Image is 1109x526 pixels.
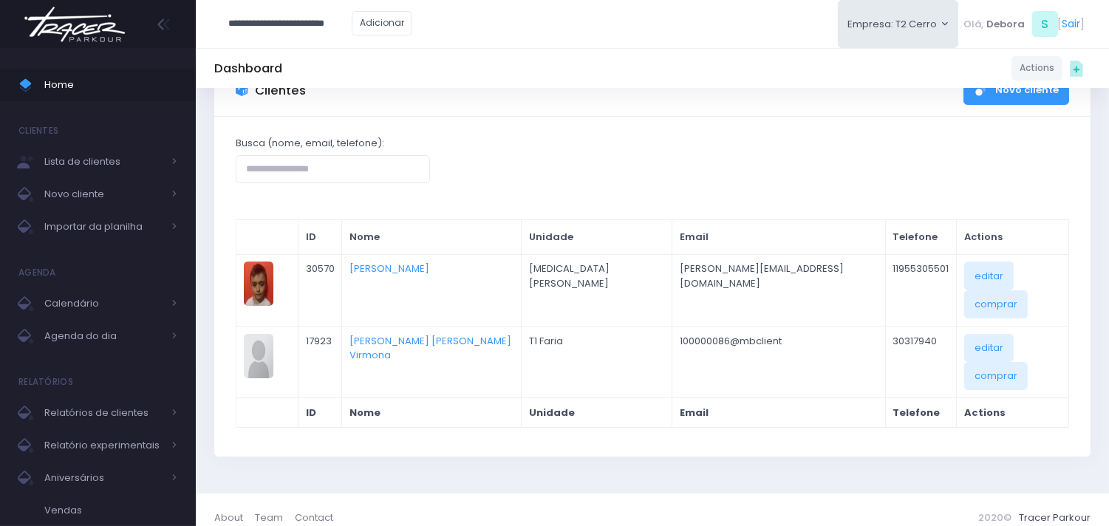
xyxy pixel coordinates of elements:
[963,76,1069,105] a: Novo cliente
[298,220,342,255] th: ID
[44,294,163,313] span: Calendário
[44,468,163,488] span: Aniversários
[1019,510,1091,525] a: Tracer Parkour
[964,290,1028,318] a: comprar
[236,136,384,151] label: Busca (nome, email, telefone):
[958,7,1091,41] div: [ ]
[1062,16,1081,32] a: Sair
[214,61,282,76] h5: Dashboard
[44,501,177,520] span: Vendas
[522,220,672,255] th: Unidade
[672,254,885,326] td: [PERSON_NAME][EMAIL_ADDRESS][DOMAIN_NAME]
[44,436,163,455] span: Relatório experimentais
[298,398,342,428] th: ID
[44,217,163,236] span: Importar da planilha
[18,258,56,287] h4: Agenda
[964,362,1028,390] a: comprar
[885,254,957,326] td: 11955305501
[44,403,163,423] span: Relatórios de clientes
[298,326,342,397] td: 17923
[342,398,522,428] th: Nome
[44,327,163,346] span: Agenda do dia
[352,11,412,35] a: Adicionar
[672,398,885,428] th: Email
[522,254,672,326] td: [MEDICAL_DATA] [PERSON_NAME]
[885,398,957,428] th: Telefone
[1032,11,1058,37] span: S
[44,75,177,95] span: Home
[979,510,1012,525] span: 2020©
[672,326,885,397] td: 100000086@mbclient
[885,326,957,397] td: 30317940
[964,262,1014,290] a: editar
[986,17,1025,32] span: Debora
[298,254,342,326] td: 30570
[885,220,957,255] th: Telefone
[349,262,429,276] a: [PERSON_NAME]
[44,152,163,171] span: Lista de clientes
[18,367,73,397] h4: Relatórios
[957,398,1069,428] th: Actions
[522,326,672,397] td: T1 Faria
[522,398,672,428] th: Unidade
[18,116,58,146] h4: Clientes
[255,83,306,98] h3: Clientes
[964,334,1014,362] a: editar
[964,17,984,32] span: Olá,
[44,185,163,204] span: Novo cliente
[1011,56,1062,81] a: Actions
[672,220,885,255] th: Email
[342,220,522,255] th: Nome
[349,334,511,363] a: [PERSON_NAME] [PERSON_NAME] Virmona
[957,220,1069,255] th: Actions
